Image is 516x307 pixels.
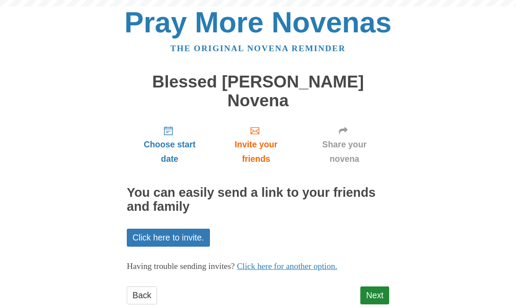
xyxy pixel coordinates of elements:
[237,262,338,271] a: Click here for another option.
[127,229,210,247] a: Click here to invite.
[127,186,389,214] h2: You can easily send a link to your friends and family
[127,119,213,171] a: Choose start date
[127,286,157,304] a: Back
[136,137,204,166] span: Choose start date
[300,119,389,171] a: Share your novena
[221,137,291,166] span: Invite your friends
[308,137,380,166] span: Share your novena
[171,44,346,53] a: The original novena reminder
[360,286,389,304] a: Next
[213,119,300,171] a: Invite your friends
[127,73,389,110] h1: Blessed [PERSON_NAME] Novena
[127,262,235,271] span: Having trouble sending invites?
[125,6,392,38] a: Pray More Novenas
